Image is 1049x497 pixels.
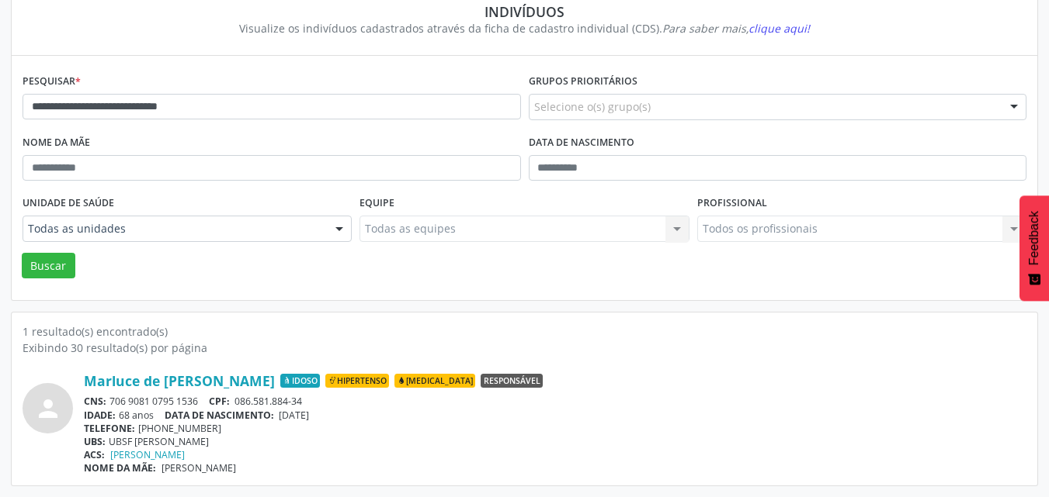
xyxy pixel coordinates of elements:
div: [PHONE_NUMBER] [84,422,1026,435]
span: [MEDICAL_DATA] [394,374,475,388]
span: Todas as unidades [28,221,320,236]
span: [DATE] [279,409,309,422]
label: Unidade de saúde [23,192,114,216]
label: Pesquisar [23,70,81,94]
button: Feedback - Mostrar pesquisa [1019,195,1049,301]
a: [PERSON_NAME] [110,448,185,461]
label: Nome da mãe [23,131,90,155]
a: Marluce de [PERSON_NAME] [84,372,275,389]
span: Idoso [280,374,320,388]
div: Exibindo 30 resultado(s) por página [23,340,1026,356]
label: Grupos prioritários [529,70,637,94]
i: person [34,395,62,423]
div: UBSF [PERSON_NAME] [84,435,1026,448]
button: Buscar [22,253,75,279]
div: Visualize os indivíduos cadastrados através da ficha de cadastro individual (CDS). [33,20,1016,36]
span: CPF: [209,395,230,408]
span: Hipertenso [325,374,389,388]
span: CNS: [84,395,106,408]
span: Selecione o(s) grupo(s) [534,98,651,115]
span: [PERSON_NAME] [162,461,236,475]
span: ACS: [84,448,105,461]
div: 1 resultado(s) encontrado(s) [23,323,1026,340]
i: Para saber mais, [662,21,810,36]
label: Data de nascimento [529,131,634,155]
span: 086.581.884-34 [234,395,302,408]
span: TELEFONE: [84,422,135,435]
span: DATA DE NASCIMENTO: [165,409,274,422]
label: Equipe [360,192,394,216]
label: Profissional [697,192,767,216]
span: UBS: [84,435,106,448]
span: Responsável [481,374,543,388]
span: IDADE: [84,409,116,422]
div: 706 9081 0795 1536 [84,395,1026,408]
span: Feedback [1027,211,1041,265]
span: NOME DA MÃE: [84,461,156,475]
div: 68 anos [84,409,1026,422]
span: clique aqui! [749,21,810,36]
div: Indivíduos [33,3,1016,20]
